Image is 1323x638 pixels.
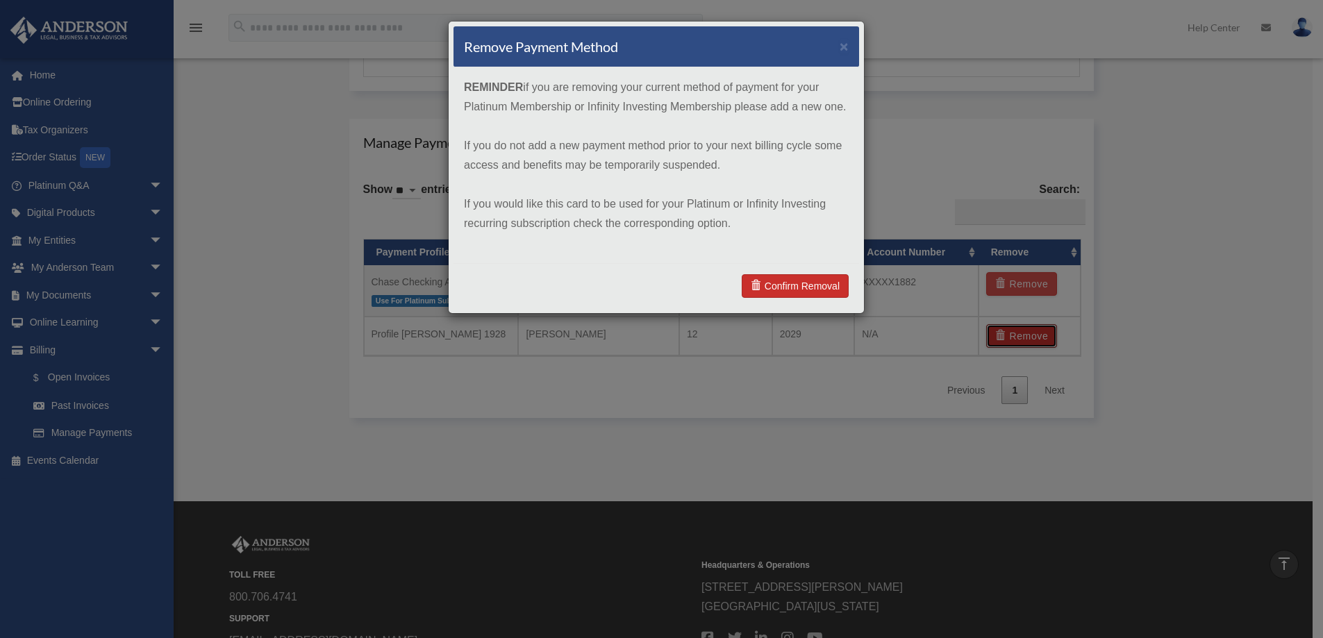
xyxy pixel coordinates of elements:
p: If you would like this card to be used for your Platinum or Infinity Investing recurring subscrip... [464,194,849,233]
button: × [840,39,849,53]
h4: Remove Payment Method [464,37,618,56]
a: Confirm Removal [742,274,849,298]
div: if you are removing your current method of payment for your Platinum Membership or Infinity Inves... [454,67,859,263]
strong: REMINDER [464,81,523,93]
p: If you do not add a new payment method prior to your next billing cycle some access and benefits ... [464,136,849,175]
